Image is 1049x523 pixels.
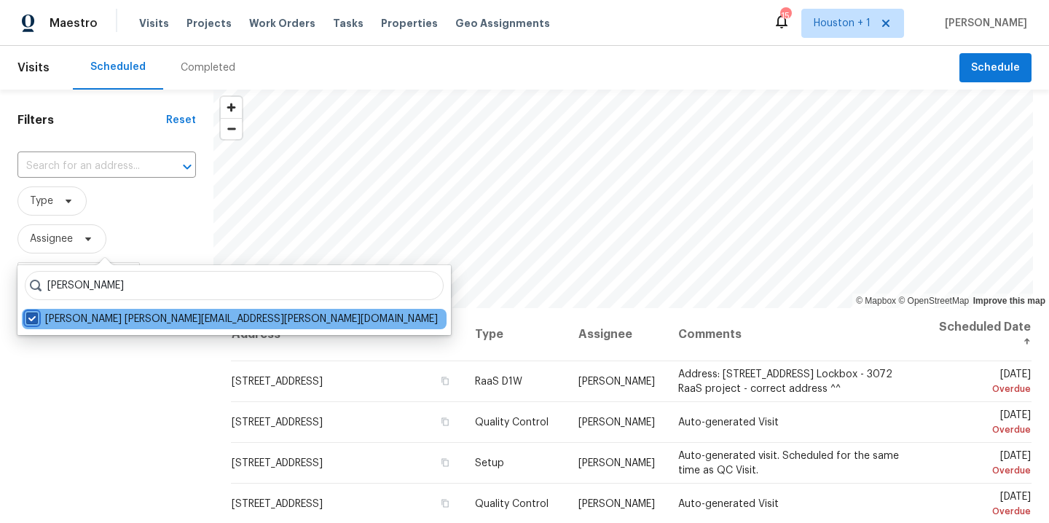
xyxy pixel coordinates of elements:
button: Copy Address [439,415,452,428]
div: Completed [181,60,235,75]
span: [DATE] [933,451,1031,478]
span: Schedule [971,59,1020,77]
canvas: Map [213,90,1033,308]
span: [STREET_ADDRESS] [232,377,323,387]
span: Quality Control [475,417,549,428]
span: Type [30,194,53,208]
span: Houston + 1 [814,16,871,31]
span: Properties [381,16,438,31]
th: Scheduled Date ↑ [922,308,1032,361]
div: 15 [780,9,790,23]
span: [DATE] [933,492,1031,519]
span: [PERSON_NAME] [578,458,655,468]
span: Visits [139,16,169,31]
span: Zoom out [221,119,242,139]
span: [PERSON_NAME] [578,377,655,387]
button: Copy Address [439,497,452,510]
a: OpenStreetMap [898,296,969,306]
span: Tasks [333,18,364,28]
span: RaaS D1W [475,377,522,387]
span: [PERSON_NAME] [578,499,655,509]
label: [PERSON_NAME] [PERSON_NAME][EMAIL_ADDRESS][PERSON_NAME][DOMAIN_NAME] [26,312,438,326]
span: [PERSON_NAME] [939,16,1027,31]
th: Comments [667,308,922,361]
span: [STREET_ADDRESS] [232,499,323,509]
span: [DATE] [933,369,1031,396]
span: Projects [186,16,232,31]
div: Reset [166,113,196,127]
span: [PERSON_NAME] [578,417,655,428]
div: Scheduled [90,60,146,74]
div: Overdue [933,463,1031,478]
button: Open [177,157,197,177]
button: Copy Address [439,374,452,388]
span: Auto-generated Visit [678,499,779,509]
a: Improve this map [973,296,1045,306]
div: Overdue [933,382,1031,396]
div: Overdue [933,422,1031,437]
span: Auto-generated Visit [678,417,779,428]
div: Overdue [933,504,1031,519]
span: [STREET_ADDRESS] [232,458,323,468]
a: Mapbox [856,296,896,306]
span: Address: [STREET_ADDRESS] Lockbox - 3072 RaaS project - correct address ^^ [678,369,892,394]
span: Work Orders [249,16,315,31]
span: Geo Assignments [455,16,550,31]
button: Copy Address [439,456,452,469]
span: Auto-generated visit. Scheduled for the same time as QC Visit. [678,451,899,476]
span: [STREET_ADDRESS] [232,417,323,428]
span: [DATE] [933,410,1031,437]
th: Assignee [567,308,667,361]
button: Schedule [959,53,1032,83]
input: Search for an address... [17,155,155,178]
th: Type [463,308,566,361]
span: Visits [17,52,50,84]
button: Zoom out [221,118,242,139]
h1: Filters [17,113,166,127]
span: Quality Control [475,499,549,509]
span: Setup [475,458,504,468]
button: Zoom in [221,97,242,118]
span: Assignee [30,232,73,246]
span: Maestro [50,16,98,31]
